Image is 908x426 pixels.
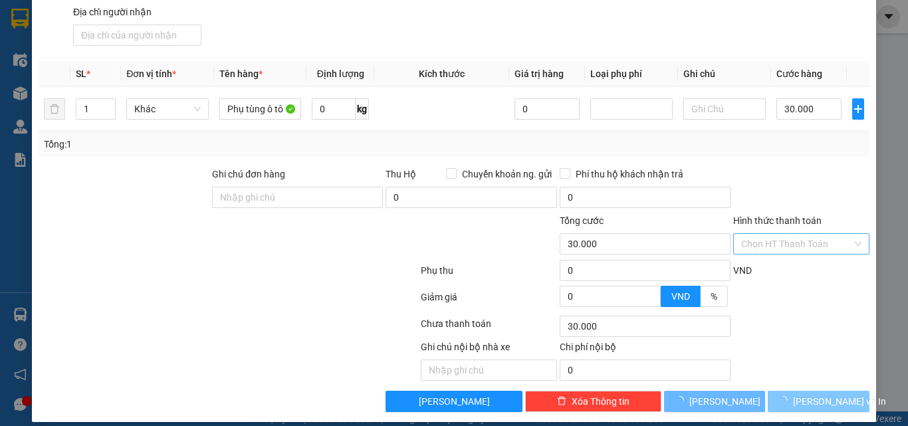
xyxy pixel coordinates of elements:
div: Phụ thu [419,263,558,286]
span: Đơn vị tính [126,68,176,79]
div: Địa chỉ người nhận [73,5,201,19]
span: Kích thước [419,68,465,79]
span: VND [671,291,690,302]
label: Hình thức thanh toán [733,215,822,226]
button: [PERSON_NAME] [664,391,766,412]
div: Chi phí nội bộ [560,340,731,360]
span: Tên hàng [219,68,263,79]
span: SL [76,68,86,79]
span: delete [557,396,566,407]
button: plus [852,98,864,120]
span: loading [778,396,793,405]
button: [PERSON_NAME] và In [768,391,869,412]
span: Thu Hộ [386,169,416,179]
span: Phí thu hộ khách nhận trả [570,167,689,181]
div: Chưa thanh toán [419,316,558,340]
span: Xóa Thông tin [572,394,629,409]
input: Nhập ghi chú [421,360,557,381]
span: % [711,291,717,302]
span: loading [675,396,689,405]
button: [PERSON_NAME] [386,391,522,412]
span: VND [733,265,752,276]
th: Loại phụ phí [585,61,678,87]
label: Ghi chú đơn hàng [212,169,285,179]
span: kg [356,98,369,120]
span: Giá trị hàng [514,68,564,79]
span: [PERSON_NAME] [689,394,760,409]
div: Giảm giá [419,290,558,313]
span: [PERSON_NAME] và In [793,394,886,409]
input: VD: Bàn, Ghế [219,98,302,120]
span: Tổng cước [560,215,604,226]
span: Khác [134,99,201,119]
button: delete [44,98,65,120]
span: [PERSON_NAME] [419,394,490,409]
th: Ghi chú [678,61,771,87]
div: Ghi chú nội bộ nhà xe [421,340,557,360]
div: Tổng: 1 [44,137,352,152]
input: Ghi chú đơn hàng [212,187,383,208]
input: Ghi Chú [683,98,766,120]
span: Định lượng [317,68,364,79]
button: deleteXóa Thông tin [525,391,661,412]
span: plus [853,104,863,114]
input: 0 [514,98,580,120]
input: Địa chỉ của người nhận [73,25,201,46]
span: Cước hàng [776,68,822,79]
span: Chuyển khoản ng. gửi [457,167,557,181]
